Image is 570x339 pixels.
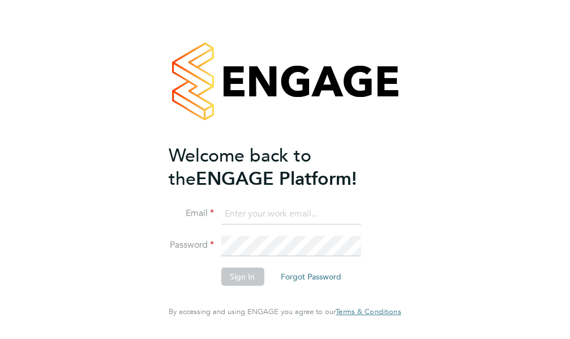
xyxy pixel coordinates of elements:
[169,239,214,251] label: Password
[272,268,350,286] button: Forgot Password
[336,307,401,316] a: Terms & Conditions
[336,307,401,316] span: Terms & Conditions
[169,145,311,190] span: Welcome back to the
[169,144,389,190] h2: ENGAGE Platform!
[169,207,214,219] label: Email
[221,204,361,224] input: Enter your work email...
[169,307,401,316] span: By accessing and using ENGAGE you agree to our
[221,268,264,286] button: Sign In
